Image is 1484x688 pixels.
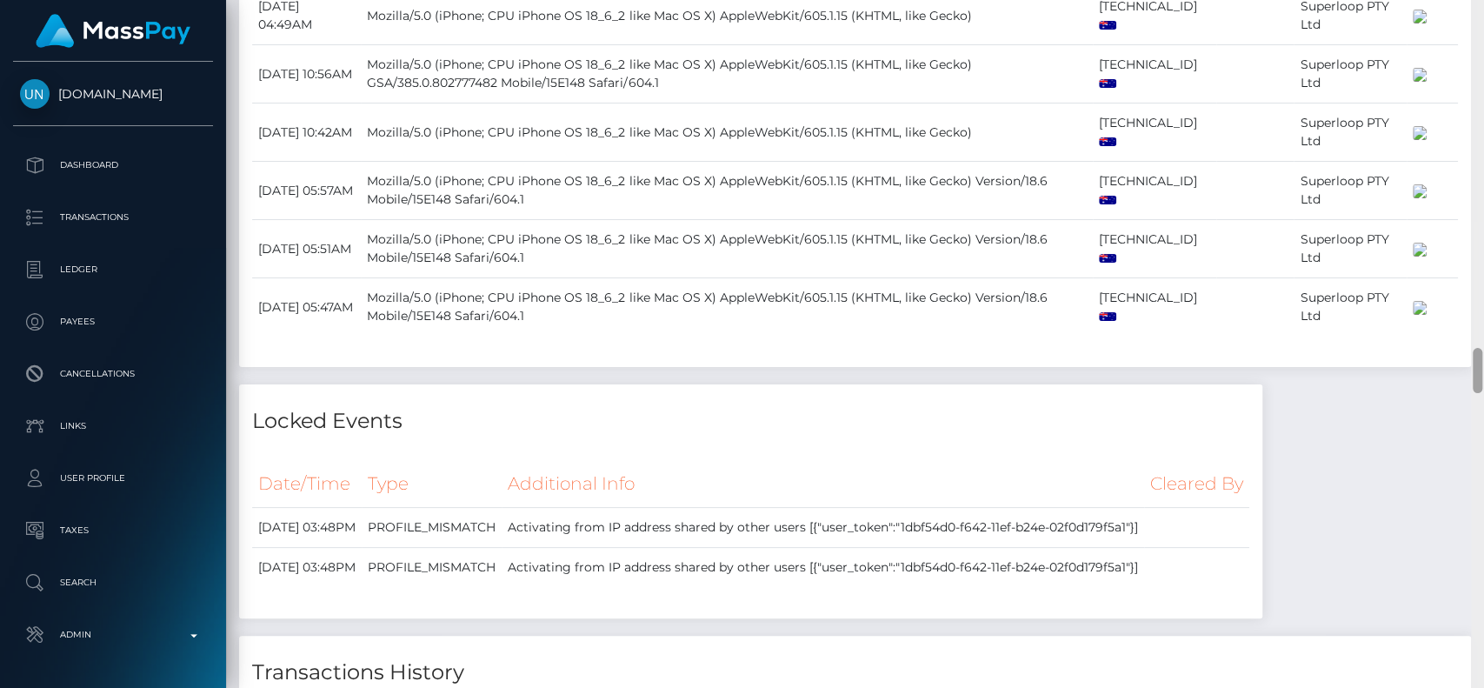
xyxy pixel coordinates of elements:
[252,548,362,588] td: [DATE] 03:48PM
[20,79,50,109] img: Unlockt.me
[1413,10,1427,23] img: 200x100
[13,144,213,187] a: Dashboard
[252,104,361,162] td: [DATE] 10:42AM
[1413,68,1427,82] img: 200x100
[1093,162,1216,220] td: [TECHNICAL_ID]
[1093,45,1216,104] td: [TECHNICAL_ID]
[20,413,206,439] p: Links
[252,658,1458,688] h4: Transactions History
[13,404,213,448] a: Links
[362,548,502,588] td: PROFILE_MISMATCH
[361,220,1093,278] td: Mozilla/5.0 (iPhone; CPU iPhone OS 18_6_2 like Mac OS X) AppleWebKit/605.1.15 (KHTML, like Gecko)...
[1294,45,1407,104] td: Superloop PTY Ltd
[1413,301,1427,315] img: 200x100
[20,204,206,230] p: Transactions
[13,300,213,344] a: Payees
[13,248,213,291] a: Ledger
[13,561,213,605] a: Search
[252,220,361,278] td: [DATE] 05:51AM
[361,162,1093,220] td: Mozilla/5.0 (iPhone; CPU iPhone OS 18_6_2 like Mac OS X) AppleWebKit/605.1.15 (KHTML, like Gecko)...
[361,278,1093,337] td: Mozilla/5.0 (iPhone; CPU iPhone OS 18_6_2 like Mac OS X) AppleWebKit/605.1.15 (KHTML, like Gecko)...
[252,406,1249,437] h4: Locked Events
[20,309,206,335] p: Payees
[252,278,361,337] td: [DATE] 05:47AM
[1099,137,1116,146] img: au.png
[1093,278,1216,337] td: [TECHNICAL_ID]
[502,460,1144,508] th: Additional Info
[13,352,213,396] a: Cancellations
[362,508,502,548] td: PROFILE_MISMATCH
[502,508,1144,548] td: Activating from IP address shared by other users [{"user_token":"1dbf54d0-f642-11ef-b24e-02f0d179...
[20,570,206,596] p: Search
[20,518,206,544] p: Taxes
[502,548,1144,588] td: Activating from IP address shared by other users [{"user_token":"1dbf54d0-f642-11ef-b24e-02f0d179...
[1294,220,1407,278] td: Superloop PTY Ltd
[20,622,206,648] p: Admin
[252,460,362,508] th: Date/Time
[252,508,362,548] td: [DATE] 03:48PM
[1099,79,1116,88] img: au.png
[20,361,206,387] p: Cancellations
[361,104,1093,162] td: Mozilla/5.0 (iPhone; CPU iPhone OS 18_6_2 like Mac OS X) AppleWebKit/605.1.15 (KHTML, like Gecko)
[252,162,361,220] td: [DATE] 05:57AM
[362,460,502,508] th: Type
[361,45,1093,104] td: Mozilla/5.0 (iPhone; CPU iPhone OS 18_6_2 like Mac OS X) AppleWebKit/605.1.15 (KHTML, like Gecko)...
[252,45,361,104] td: [DATE] 10:56AM
[1413,184,1427,198] img: 200x100
[1093,220,1216,278] td: [TECHNICAL_ID]
[13,196,213,239] a: Transactions
[1413,126,1427,140] img: 200x100
[13,86,213,102] span: [DOMAIN_NAME]
[1144,460,1249,508] th: Cleared By
[13,457,213,500] a: User Profile
[20,152,206,178] p: Dashboard
[1099,254,1116,263] img: au.png
[20,465,206,491] p: User Profile
[1294,104,1407,162] td: Superloop PTY Ltd
[1294,162,1407,220] td: Superloop PTY Ltd
[1099,21,1116,30] img: au.png
[13,509,213,552] a: Taxes
[1099,312,1116,321] img: au.png
[1099,196,1116,204] img: au.png
[36,14,190,48] img: MassPay Logo
[1413,243,1427,257] img: 200x100
[1294,278,1407,337] td: Superloop PTY Ltd
[1093,104,1216,162] td: [TECHNICAL_ID]
[13,613,213,657] a: Admin
[20,257,206,283] p: Ledger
